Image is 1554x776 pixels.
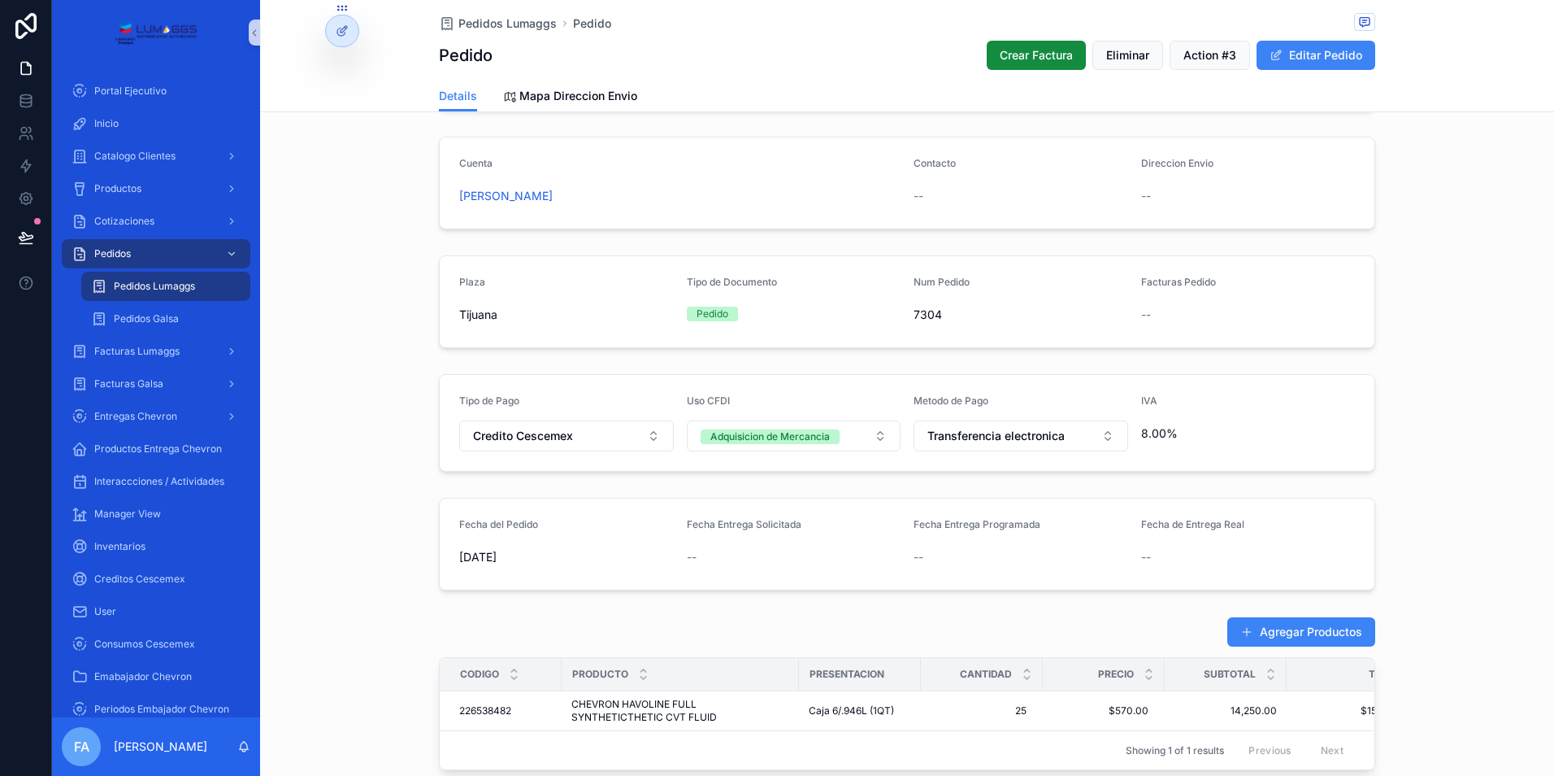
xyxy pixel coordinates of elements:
span: Fecha Entrega Programada [914,518,1040,530]
span: -- [914,549,923,565]
span: Direccion Envio [1141,157,1213,169]
span: Entregas Chevron [94,410,177,423]
button: Crear Factura [987,41,1086,70]
span: 7304 [914,307,1128,323]
span: -- [1141,549,1151,565]
span: Producto [572,668,628,681]
a: User [62,597,250,626]
button: Editar Pedido [1257,41,1375,70]
span: 25 [937,704,1027,717]
a: Inventarios [62,532,250,561]
span: Productos [94,182,141,195]
button: Action #3 [1170,41,1250,70]
span: Inicio [94,117,119,130]
button: Select Button [687,421,901,451]
span: Cantidad [960,668,1012,681]
span: Showing 1 of 1 results [1126,744,1224,757]
span: Cuenta [459,157,493,169]
span: Tipo de Pago [459,395,519,407]
h1: Pedido [439,44,493,67]
span: Pedidos Lumaggs [458,15,557,32]
span: Plaza [459,276,485,288]
span: Uso CFDI [687,395,730,407]
button: Agregar Productos [1227,617,1375,647]
span: Fecha de Entrega Real [1141,518,1244,530]
span: Contacto [914,157,956,169]
a: Consumos Cescemex [62,630,250,659]
span: Manager View [94,508,161,521]
span: Productos Entrega Chevron [94,442,222,456]
a: CHEVRON HAVOLINE FULL SYNTHETICTHETIC CVT FLUID [571,698,789,724]
a: Periodos Embajador Chevron [62,695,250,724]
a: Caja 6/.946L (1QT) [809,704,911,717]
span: Pedidos Lumaggs [114,280,195,293]
a: 25 [931,698,1033,724]
span: Interaccciones / Actividades [94,475,224,488]
div: Pedido [697,307,728,321]
span: [DATE] [459,549,674,565]
span: Eliminar [1106,47,1149,63]
a: Pedidos Lumaggs [81,272,250,301]
a: Productos [62,174,250,203]
span: Details [439,88,477,104]
a: 14,250.00 [1174,704,1277,717]
span: Cotizaciones [94,215,154,228]
span: -- [687,549,697,565]
a: [PERSON_NAME] [459,188,553,204]
a: Facturas Galsa [62,369,250,399]
span: 226538482 [459,704,511,717]
span: Mapa Direccion Envio [519,88,637,104]
a: Details [439,81,477,112]
span: -- [914,188,923,204]
a: Entregas Chevron [62,402,250,431]
a: Inicio [62,109,250,138]
a: Pedidos Galsa [81,304,250,334]
span: Facturas Lumaggs [94,345,180,358]
span: Metodo de Pago [914,395,988,407]
a: Interaccciones / Actividades [62,467,250,496]
span: Codigo [460,668,499,681]
span: 8.00% [1141,425,1356,442]
p: [PERSON_NAME] [114,739,207,755]
span: Credito Cescemex [473,428,573,444]
span: Transferencia electronica [927,428,1065,444]
span: Crear Factura [1000,47,1073,63]
span: Creditos Cescemex [94,573,185,586]
span: Tipo de Documento [687,276,777,288]
span: -- [1141,188,1151,204]
span: Subtotal [1204,668,1256,681]
div: scrollable content [52,65,260,717]
a: Cotizaciones [62,207,250,236]
span: Precio [1098,668,1134,681]
a: Facturas Lumaggs [62,337,250,366]
span: Inventarios [94,540,145,553]
a: Emabajador Chevron [62,662,250,691]
span: Tijuana [459,307,497,323]
a: Pedido [573,15,611,32]
button: Select Button [914,421,1128,451]
a: Pedidos [62,239,250,268]
span: Pedidos Galsa [114,312,179,325]
span: Presentacion [810,668,884,681]
span: Catalogo Clientes [94,150,176,163]
span: Periodos Embajador Chevron [94,703,229,716]
span: -- [1141,307,1151,323]
a: Catalogo Clientes [62,142,250,171]
span: Pedidos [94,247,131,260]
a: Creditos Cescemex [62,565,250,594]
span: Consumos Cescemex [94,638,195,651]
span: Facturas Pedido [1141,276,1216,288]
a: $15,390.00 [1287,704,1413,717]
a: Portal Ejecutivo [62,76,250,106]
span: Num Pedido [914,276,970,288]
span: Portal Ejecutivo [94,85,167,98]
a: Manager View [62,499,250,529]
a: 226538482 [459,704,552,717]
span: Total [1369,668,1401,681]
a: $570.00 [1053,698,1155,724]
